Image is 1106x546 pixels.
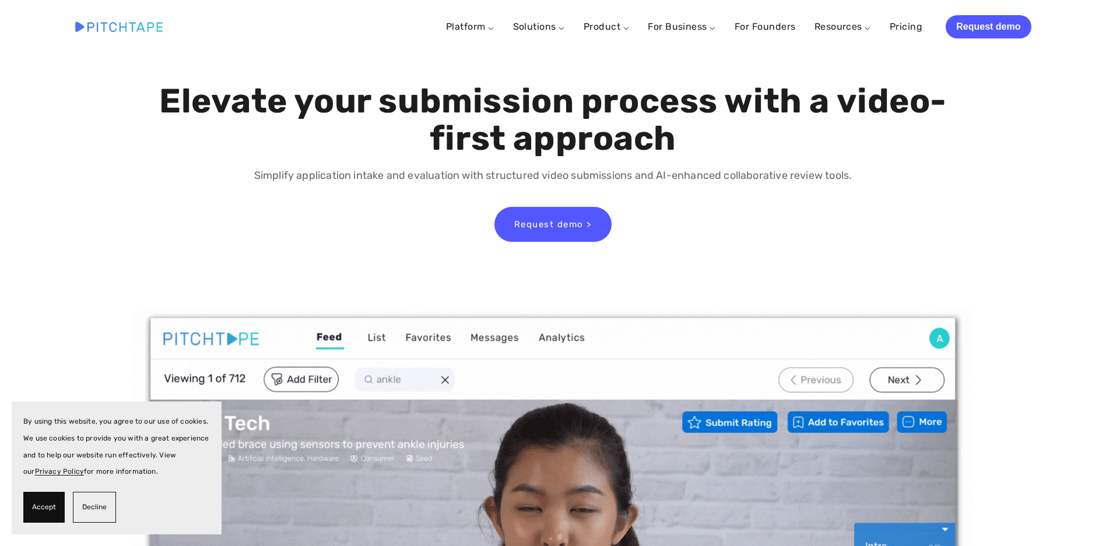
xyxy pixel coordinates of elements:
[1048,490,1106,546] iframe: Chat Widget
[32,499,56,516] span: Accept
[156,167,950,184] p: Simplify application intake and evaluation with structured video submissions and AI-enhanced coll...
[156,83,950,157] h1: Elevate your submission process with a video-first approach
[446,21,494,32] a: Platform ⌵
[946,15,1031,38] a: Request demo
[513,21,565,32] a: Solutions ⌵
[75,22,163,31] img: Pitchtape | Video Submission Management Software
[12,401,222,534] section: Cookie banner
[82,499,107,516] span: Decline
[890,16,922,37] a: Pricing
[814,21,871,32] a: Resources ⌵
[73,492,116,523] button: Decline
[584,21,629,32] a: Product ⌵
[23,413,210,480] p: By using this website, you agree to our use of cookies. We use cookies to provide you with a grea...
[35,467,85,475] a: Privacy Policy
[735,16,796,37] a: For Founders
[648,21,716,32] a: For Business ⌵
[23,492,65,523] button: Accept
[494,207,612,242] a: Request demo >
